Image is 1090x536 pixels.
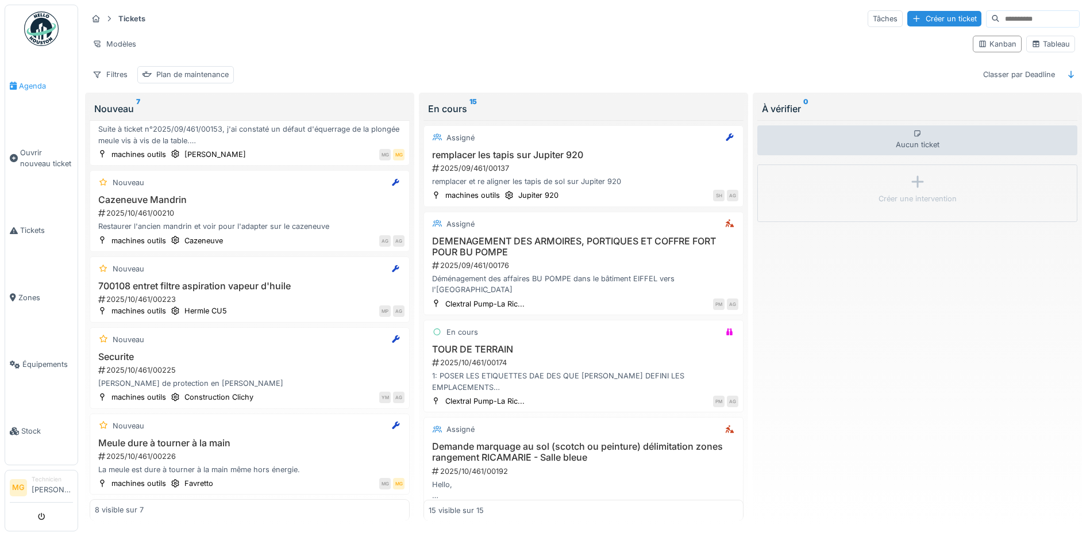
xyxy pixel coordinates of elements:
[95,438,405,449] h3: Meule dure à tourner à la main
[97,208,405,219] div: 2025/10/461/00210
[95,221,405,232] div: Restaurer l'ancien mandrin et voir pour l'adapter sur le cazeneuve
[379,392,391,403] div: YM
[429,236,738,258] h3: DEMENAGEMENT DES ARMOIRES, PORTIQUES ET COFFRE FORT POUR BU POMPE
[97,451,405,462] div: 2025/10/461/00226
[111,149,166,160] div: machines outils
[469,102,477,116] sup: 15
[111,392,166,403] div: machines outils
[5,197,78,264] a: Tickets
[431,163,738,174] div: 2025/09/461/00137
[87,36,141,52] div: Modèles
[431,357,738,368] div: 2025/10/461/00174
[94,102,405,116] div: Nouveau
[5,331,78,398] a: Équipements
[445,396,525,407] div: Clextral Pump-La Ric...
[113,263,144,274] div: Nouveau
[393,149,405,160] div: MG
[136,102,140,116] sup: 7
[95,378,405,389] div: [PERSON_NAME] de protection en [PERSON_NAME]
[518,190,559,201] div: Jupiter 920
[803,102,808,116] sup: 0
[429,504,484,515] div: 15 visible sur 15
[111,305,166,316] div: machines outils
[907,11,981,26] div: Créer un ticket
[95,351,405,362] h3: Securite
[393,305,405,317] div: AG
[429,344,738,355] h3: TOUR DE TERRAIN
[713,190,725,201] div: SH
[95,464,405,475] div: La meule est dure à tourner à la main même hors énergie.
[95,504,144,515] div: 8 visible sur 7
[429,479,738,501] div: Hello, suite au tour terrain, il faudrait délimiter les zones de rangement de la femme de ménage,...
[446,327,478,338] div: En cours
[184,305,227,316] div: Hermle CU5
[95,124,405,146] div: Suite à ticket n°2025/09/461/00153, j'ai constaté un défaut d'équerrage de la plongée meule vis à...
[5,119,78,197] a: Ouvrir nouveau ticket
[431,260,738,271] div: 2025/09/461/00176
[111,478,166,489] div: machines outils
[446,132,475,143] div: Assigné
[393,478,405,489] div: MG
[379,149,391,160] div: MG
[429,273,738,295] div: Déménagement des affaires BU POMPE dans le bâtiment EIFFEL vers l'[GEOGRAPHIC_DATA]
[445,298,525,309] div: Clextral Pump-La Ric...
[184,478,213,489] div: Favretto
[22,359,73,370] span: Équipements
[19,81,73,91] span: Agenda
[97,294,405,305] div: 2025/10/461/00223
[113,177,144,188] div: Nouveau
[379,478,391,489] div: MG
[24,12,59,46] img: Badge_color-CXgf-gQk.svg
[10,475,73,503] a: MG Technicien[PERSON_NAME]
[156,69,229,80] div: Plan de maintenance
[184,149,246,160] div: [PERSON_NAME]
[446,219,475,229] div: Assigné
[184,235,223,246] div: Cazeneuve
[978,39,1016,49] div: Kanban
[97,365,405,376] div: 2025/10/461/00225
[111,235,166,246] div: machines outils
[713,396,725,407] div: PM
[428,102,739,116] div: En cours
[431,466,738,477] div: 2025/10/461/00192
[95,194,405,205] h3: Cazeneuve Mandrin
[727,190,738,201] div: AG
[113,334,144,345] div: Nouveau
[18,292,73,303] span: Zones
[95,281,405,292] h3: 700108 entret filtre aspiration vapeur d'huile
[393,392,405,403] div: AG
[429,150,738,160] h3: remplacer les tapis sur Jupiter 920
[393,235,405,247] div: AG
[87,66,133,83] div: Filtres
[32,475,73,500] li: [PERSON_NAME]
[114,13,150,24] strong: Tickets
[762,102,1073,116] div: À vérifier
[429,441,738,463] h3: Demande marquage au sol (scotch ou peinture) délimitation zones rangement RICAMARIE - Salle bleue
[184,392,253,403] div: Construction Clichy
[20,147,73,169] span: Ouvrir nouveau ticket
[978,66,1060,83] div: Classer par Deadline
[446,424,475,435] div: Assigné
[445,190,500,201] div: machines outils
[10,479,27,496] li: MG
[429,176,738,187] div: remplacer et re aligner les tapis de sol sur Jupiter 920
[5,398,78,465] a: Stock
[21,426,73,437] span: Stock
[713,298,725,310] div: PM
[757,125,1077,155] div: Aucun ticket
[868,10,903,27] div: Tâches
[429,370,738,392] div: 1: POSER LES ETIQUETTES DAE DES QUE [PERSON_NAME] DEFINI LES EMPLACEMENTS 2: POSER UNE AFFICHE "P...
[727,396,738,407] div: AG
[727,298,738,310] div: AG
[379,305,391,317] div: MP
[32,475,73,484] div: Technicien
[5,264,78,331] a: Zones
[113,420,144,431] div: Nouveau
[1031,39,1070,49] div: Tableau
[379,235,391,247] div: AG
[20,225,73,236] span: Tickets
[5,52,78,119] a: Agenda
[879,193,957,204] div: Créer une intervention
